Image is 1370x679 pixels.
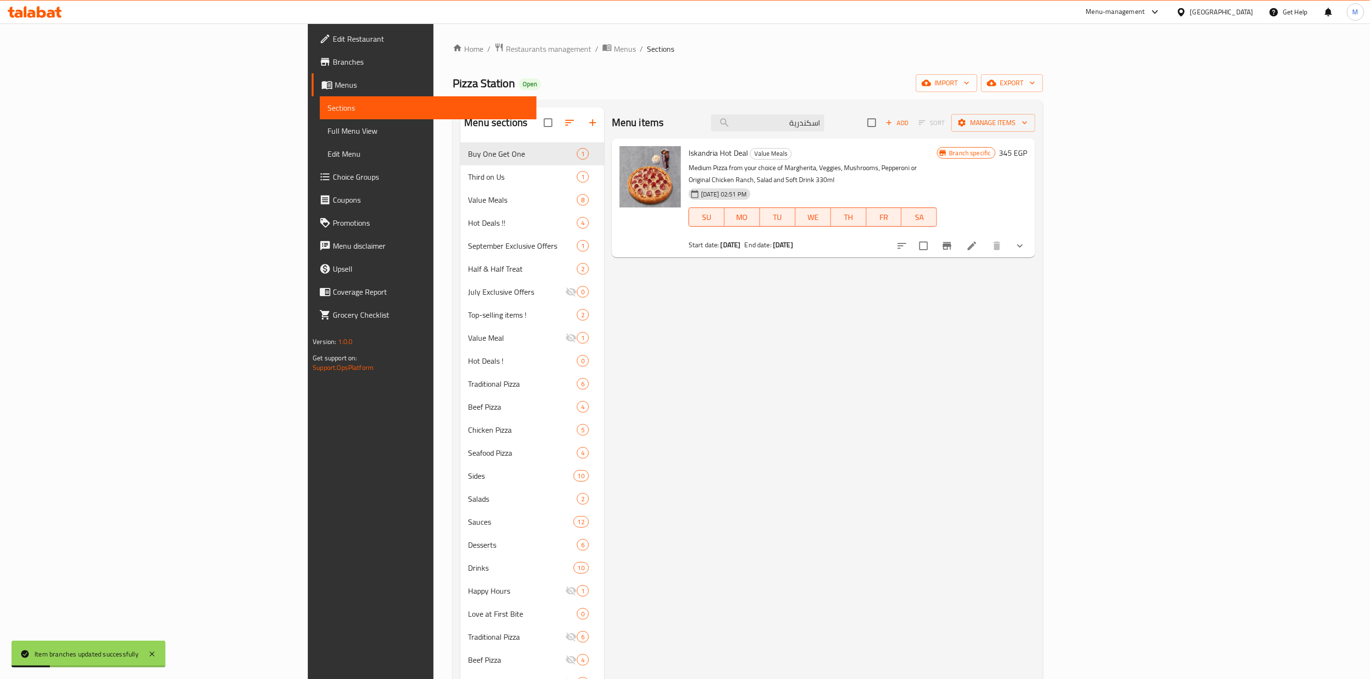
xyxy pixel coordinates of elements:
[468,148,576,160] span: Buy One Get One
[577,288,588,297] span: 0
[773,239,793,251] b: [DATE]
[693,210,721,224] span: SU
[468,470,573,482] span: Sides
[460,303,604,326] div: Top-selling items !2
[468,539,576,551] div: Desserts
[468,562,573,574] span: Drinks
[721,239,741,251] b: [DATE]
[905,210,933,224] span: SA
[506,43,591,55] span: Restaurants management
[989,77,1035,89] span: export
[1190,7,1253,17] div: [GEOGRAPHIC_DATA]
[1353,7,1358,17] span: M
[577,265,588,274] span: 2
[335,79,529,91] span: Menus
[577,656,588,665] span: 4
[494,43,591,55] a: Restaurants management
[577,585,589,597] div: items
[577,424,589,436] div: items
[313,361,374,374] a: Support.OpsPlatform
[577,311,588,320] span: 2
[460,556,604,579] div: Drinks10
[577,401,589,413] div: items
[945,149,995,158] span: Branch specific
[577,173,588,182] span: 1
[577,309,589,321] div: items
[460,487,604,510] div: Salads2
[870,210,898,224] span: FR
[913,115,951,130] span: Select section first
[333,171,529,183] span: Choice Groups
[831,207,866,227] button: TH
[328,102,529,114] span: Sections
[577,334,588,343] span: 1
[577,403,588,412] span: 4
[312,257,537,280] a: Upsell
[924,77,970,89] span: import
[902,207,937,227] button: SA
[577,378,589,390] div: items
[460,165,604,188] div: Third on Us1
[468,608,576,620] span: Love at First Bite
[312,50,537,73] a: Branches
[565,286,577,298] svg: Inactive section
[595,43,598,55] li: /
[764,210,792,224] span: TU
[460,257,604,280] div: Half & Half Treat2
[468,217,576,229] div: Hot Deals !!
[577,633,588,642] span: 6
[468,309,576,321] span: Top-selling items !
[999,146,1028,160] h6: 345 EGP
[468,378,576,390] span: Traditional Pizza
[1014,240,1026,252] svg: Show Choices
[1086,6,1145,18] div: Menu-management
[460,418,604,441] div: Chicken Pizza5
[333,33,529,45] span: Edit Restaurant
[577,631,589,643] div: items
[577,426,588,435] span: 5
[913,236,934,256] span: Select to update
[312,165,537,188] a: Choice Groups
[647,43,674,55] span: Sections
[333,309,529,321] span: Grocery Checklist
[577,150,588,159] span: 1
[468,401,576,413] div: Beef Pizza
[565,654,577,666] svg: Inactive section
[313,352,357,364] span: Get support on:
[460,464,604,487] div: Sides10
[460,510,604,533] div: Sauces12
[985,234,1008,257] button: delete
[577,449,588,458] span: 4
[468,516,573,528] span: Sauces
[460,142,604,165] div: Buy One Get One1
[468,171,576,183] span: Third on Us
[981,74,1043,92] button: export
[468,654,565,666] span: Beef Pizza
[468,424,576,436] span: Chicken Pizza
[338,335,353,348] span: 1.0.0
[460,188,604,211] div: Value Meals8
[468,194,576,206] span: Value Meals
[333,263,529,275] span: Upsell
[750,148,791,159] span: Value Meals
[577,610,588,619] span: 0
[460,533,604,556] div: Desserts6
[468,631,565,643] span: Traditional Pizza
[750,148,792,160] div: Value Meals
[460,395,604,418] div: Beef Pizza4
[468,332,565,344] span: Value Meal
[320,119,537,142] a: Full Menu View
[460,441,604,464] div: Seafood Pizza4
[577,196,588,205] span: 8
[312,27,537,50] a: Edit Restaurant
[577,240,589,252] div: items
[460,280,604,303] div: July Exclusive Offers0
